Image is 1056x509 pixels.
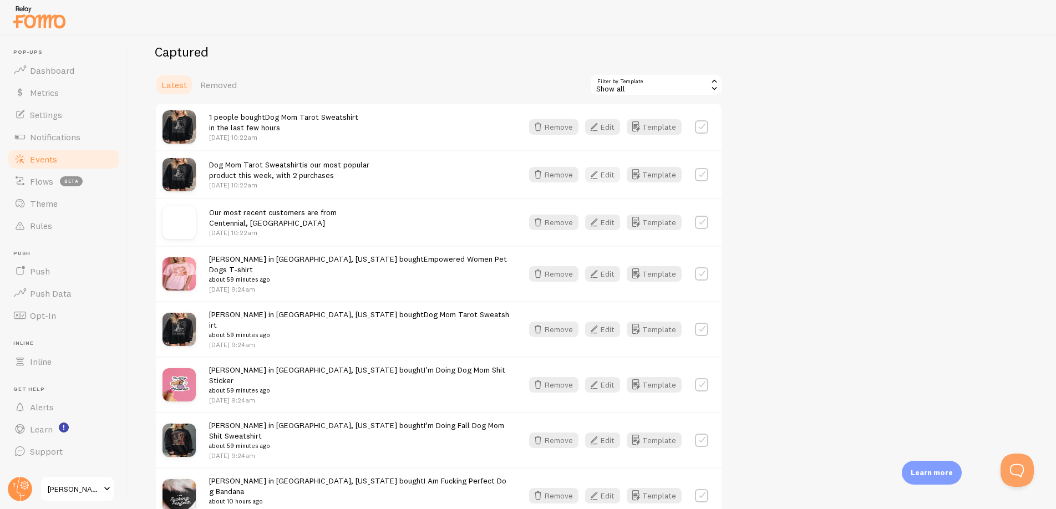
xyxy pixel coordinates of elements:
button: Remove [529,322,578,337]
img: FallDogmomSweatshirt_small.png [163,424,196,457]
small: about 10 hours ago [209,496,509,506]
img: TarotSweatshirt_small.png [163,158,196,191]
span: [PERSON_NAME] & Rue [48,482,100,496]
button: Remove [529,119,578,135]
span: Rules [30,220,52,231]
a: Events [7,148,121,170]
a: Flows beta [7,170,121,192]
a: I Am Fucking Perfect Dog Bandana [209,476,506,496]
div: Learn more [902,461,962,485]
span: Settings [30,109,62,120]
img: TarotSweatshirt_small.png [163,313,196,346]
p: [DATE] 9:24am [209,284,509,294]
p: Learn more [911,467,953,478]
span: beta [60,176,83,186]
button: Template [627,266,682,282]
a: Dashboard [7,59,121,82]
a: Edit [585,167,627,182]
a: Empowered Women Pet Dogs T-shirt [209,254,507,274]
button: Template [627,119,682,135]
button: Template [627,377,682,393]
p: [DATE] 9:24am [209,340,509,349]
span: [PERSON_NAME] in [GEOGRAPHIC_DATA], [US_STATE] bought [209,420,509,451]
div: Show all [590,74,723,96]
span: Push [13,250,121,257]
button: Edit [585,266,620,282]
button: Edit [585,322,620,337]
p: [DATE] 9:24am [209,395,509,405]
span: Dashboard [30,65,74,76]
span: Metrics [30,87,59,98]
a: Edit [585,488,627,503]
span: Opt-In [30,310,56,321]
span: Push Data [30,288,72,299]
button: Template [627,432,682,448]
button: Remove [529,167,578,182]
span: Events [30,154,57,165]
small: about 59 minutes ago [209,274,509,284]
p: [DATE] 10:22am [209,133,358,142]
a: Dog Mom Tarot Sweatshirt [209,309,509,330]
a: Edit [585,432,627,448]
button: Edit [585,119,620,135]
a: Push Data [7,282,121,304]
p: [DATE] 9:24am [209,451,509,460]
span: Flows [30,176,53,187]
button: Remove [529,377,578,393]
button: Template [627,215,682,230]
svg: <p>Watch New Feature Tutorials!</p> [59,423,69,432]
span: Latest [161,79,187,90]
span: Removed [200,79,237,90]
span: is our most popular product this week, with 2 purchases [209,160,369,180]
a: Push [7,260,121,282]
span: 1 people bought in the last few hours [209,112,358,133]
span: [PERSON_NAME] in [GEOGRAPHIC_DATA], [US_STATE] bought [209,309,509,340]
img: EmpoweredWomenPetDogs_small.png [163,257,196,291]
span: Pop-ups [13,49,121,56]
span: [PERSON_NAME] in [GEOGRAPHIC_DATA], [US_STATE] bought [209,254,509,285]
a: Edit [585,377,627,393]
a: Edit [585,119,627,135]
h2: Captured [155,43,723,60]
button: Edit [585,377,620,393]
button: Template [627,488,682,503]
img: TarotSweatshirt_small.png [163,110,196,144]
p: [DATE] 10:22am [209,180,369,190]
small: about 59 minutes ago [209,385,509,395]
small: about 59 minutes ago [209,330,509,340]
a: Edit [585,322,627,337]
button: Template [627,167,682,182]
span: [PERSON_NAME] in [GEOGRAPHIC_DATA], [US_STATE] bought [209,365,509,396]
iframe: Help Scout Beacon - Open [1001,454,1034,487]
button: Edit [585,488,620,503]
span: Notifications [30,131,80,142]
span: Inline [13,340,121,347]
a: I’m Doing Fall Dog Mom Shit Sweatshirt [209,420,504,441]
img: fomo-relay-logo-orange.svg [12,3,67,31]
a: Dog Mom Tarot Sweatshirt [265,112,358,122]
a: Removed [194,74,243,96]
span: Learn [30,424,53,435]
button: Remove [529,432,578,448]
img: no_image.svg [163,206,196,239]
a: Opt-In [7,304,121,327]
span: Theme [30,198,58,209]
small: about 59 minutes ago [209,441,509,451]
a: Edit [585,215,627,230]
button: Edit [585,167,620,182]
button: Remove [529,215,578,230]
button: Edit [585,432,620,448]
span: Inline [30,356,52,367]
span: Alerts [30,401,54,413]
a: Settings [7,104,121,126]
button: Template [627,322,682,337]
button: Remove [529,488,578,503]
img: Gemini_Generated_Image_a90cmba90cmba90c_1_small.png [163,368,196,401]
